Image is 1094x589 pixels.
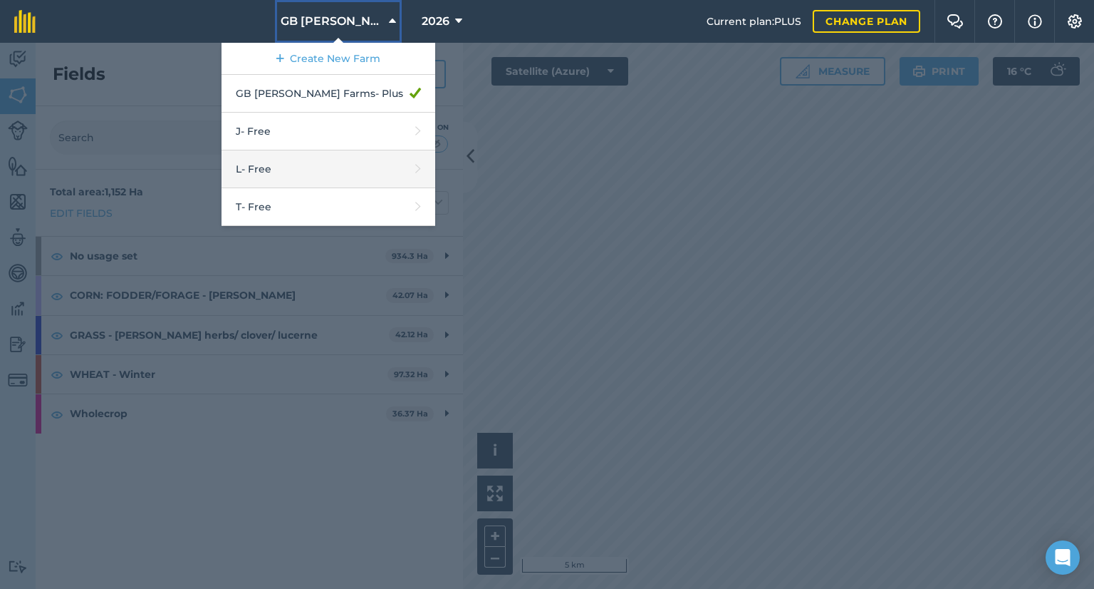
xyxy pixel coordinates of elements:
[222,150,435,188] a: L- Free
[1066,14,1083,29] img: A cog icon
[222,113,435,150] a: J- Free
[222,188,435,226] a: T- Free
[14,10,36,33] img: fieldmargin Logo
[281,13,383,30] span: GB [PERSON_NAME] Farms
[422,13,449,30] span: 2026
[707,14,801,29] span: Current plan : PLUS
[947,14,964,29] img: Two speech bubbles overlapping with the left bubble in the forefront
[1046,541,1080,575] div: Open Intercom Messenger
[222,43,435,75] a: Create New Farm
[986,14,1004,29] img: A question mark icon
[813,10,920,33] a: Change plan
[222,75,435,113] a: GB [PERSON_NAME] Farms- Plus
[1028,13,1042,30] img: svg+xml;base64,PHN2ZyB4bWxucz0iaHR0cDovL3d3dy53My5vcmcvMjAwMC9zdmciIHdpZHRoPSIxNyIgaGVpZ2h0PSIxNy...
